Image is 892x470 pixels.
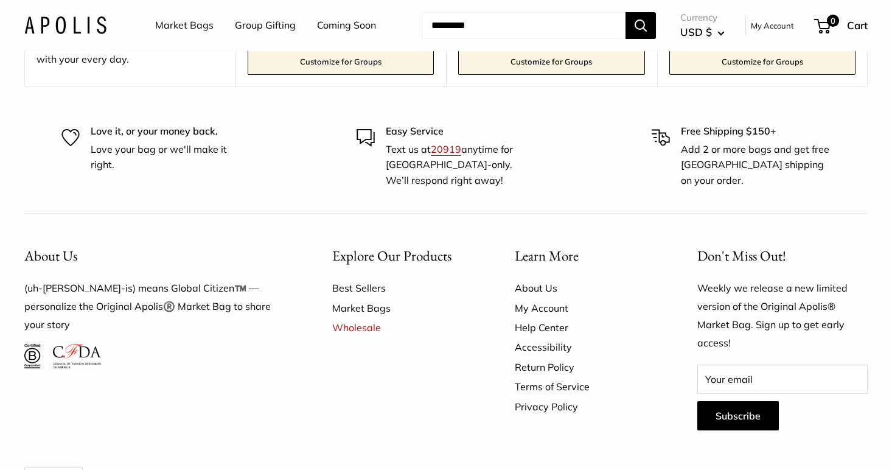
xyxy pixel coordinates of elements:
[681,142,831,189] p: Add 2 or more bags and get free [GEOGRAPHIC_DATA] shipping on your order.
[317,16,376,35] a: Coming Soon
[515,377,655,396] a: Terms of Service
[332,247,451,265] span: Explore Our Products
[24,247,77,265] span: About Us
[386,142,535,189] p: Text us at anytime for [GEOGRAPHIC_DATA]-only. We’ll respond right away!
[248,48,434,75] a: Customize for Groups
[697,401,779,430] button: Subscribe
[625,12,656,39] button: Search
[53,344,101,368] img: Council of Fashion Designers of America Member
[91,124,240,139] p: Love it, or your money back.
[24,16,106,34] img: Apolis
[680,23,725,42] button: USD $
[422,12,625,39] input: Search...
[24,244,290,268] button: About Us
[515,397,655,416] a: Privacy Policy
[751,18,794,33] a: My Account
[847,19,868,32] span: Cart
[332,318,472,337] a: Wholesale
[697,279,868,353] p: Weekly we release a new limited version of the Original Apolis® Market Bag. Sign up to get early ...
[515,318,655,337] a: Help Center
[515,357,655,377] a: Return Policy
[815,16,868,35] a: 0 Cart
[515,244,655,268] button: Learn More
[515,298,655,318] a: My Account
[515,337,655,357] a: Accessibility
[431,143,461,155] a: 20919
[681,124,831,139] p: Free Shipping $150+
[680,26,712,38] span: USD $
[680,9,725,26] span: Currency
[458,48,645,75] a: Customize for Groups
[155,16,214,35] a: Market Bags
[697,244,868,268] p: Don't Miss Out!
[515,247,579,265] span: Learn More
[332,244,472,268] button: Explore Our Products
[669,48,856,75] a: Customize for Groups
[515,278,655,298] a: About Us
[235,16,296,35] a: Group Gifting
[332,278,472,298] a: Best Sellers
[24,279,290,334] p: (uh-[PERSON_NAME]-is) means Global Citizen™️ — personalize the Original Apolis®️ Market Bag to sh...
[827,15,839,27] span: 0
[386,124,535,139] p: Easy Service
[24,344,41,368] img: Certified B Corporation
[91,142,240,173] p: Love your bag or we'll make it right.
[332,298,472,318] a: Market Bags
